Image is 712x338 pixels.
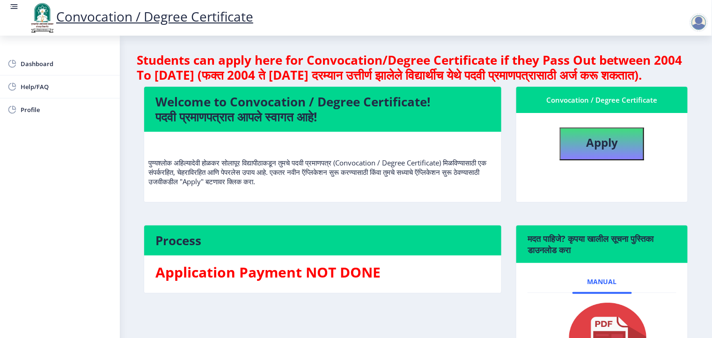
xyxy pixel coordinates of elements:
span: Dashboard [21,58,112,69]
button: Apply [560,128,644,160]
p: पुण्यश्लोक अहिल्यादेवी होळकर सोलापूर विद्यापीठाकडून तुमचे पदवी प्रमाणपत्र (Convocation / Degree C... [148,139,497,186]
h4: Students can apply here for Convocation/Degree Certificate if they Pass Out between 2004 To [DATE... [137,53,695,83]
h3: Application Payment NOT DONE [155,263,490,282]
a: Convocation / Degree Certificate [28,8,253,25]
h4: Welcome to Convocation / Degree Certificate! पदवी प्रमाणपत्रात आपले स्वागत आहे! [155,94,490,124]
h6: मदत पाहिजे? कृपया खालील सूचना पुस्तिका डाउनलोड करा [528,233,676,255]
h4: Process [155,233,490,248]
span: Manual [587,278,617,285]
img: logo [28,2,56,34]
span: Help/FAQ [21,81,112,92]
b: Apply [586,135,618,150]
a: Manual [573,270,632,293]
span: Profile [21,104,112,115]
div: Convocation / Degree Certificate [528,94,676,105]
